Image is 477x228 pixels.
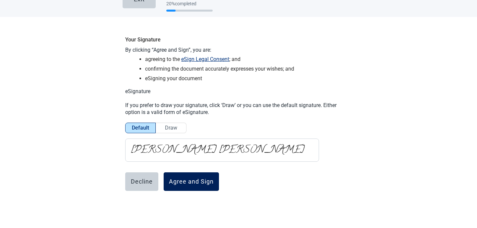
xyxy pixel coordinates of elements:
p: eSignature [125,88,352,95]
p: If you prefer to draw your signature, click ‘Draw’ or you can use the default signature. Either o... [125,102,352,116]
li: agreeing to the ; and [145,55,352,63]
span: Draw [165,125,177,131]
p: By clicking “Agree and Sign”, you are: [125,46,352,54]
button: Agree and Sign [164,172,219,191]
div: Agree and Sign [169,178,214,185]
button: Decline [125,172,158,191]
button: eSign Legal Consent [181,55,229,63]
h2: Your Signature [125,35,352,44]
div: Decline [131,178,153,185]
p: [PERSON_NAME] [PERSON_NAME] [131,145,319,156]
li: confirming the document accurately expresses your wishes; and [145,65,352,73]
li: eSigning your document [145,74,352,83]
div: 20 % completed [166,1,213,6]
